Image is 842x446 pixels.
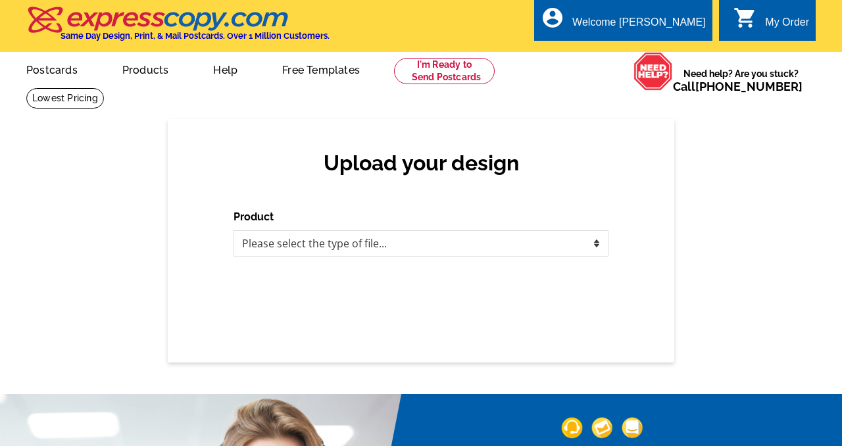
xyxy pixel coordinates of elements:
[192,53,259,84] a: Help
[591,418,612,439] img: support-img-2.png
[622,418,643,439] img: support-img-3_1.png
[633,52,673,91] img: help
[261,53,381,84] a: Free Templates
[61,31,330,41] h4: Same Day Design, Print, & Mail Postcards. Over 1 Million Customers.
[561,418,582,439] img: support-img-1.png
[572,16,705,35] div: Welcome [PERSON_NAME]
[673,67,809,93] span: Need help? Are you stuck?
[101,53,190,84] a: Products
[695,80,803,93] a: [PHONE_NUMBER]
[673,80,803,93] span: Call
[733,14,809,31] a: shopping_cart My Order
[541,6,564,30] i: account_circle
[5,53,99,84] a: Postcards
[765,16,809,35] div: My Order
[733,6,757,30] i: shopping_cart
[247,151,595,176] h2: Upload your design
[234,209,274,225] label: Product
[26,16,330,41] a: Same Day Design, Print, & Mail Postcards. Over 1 Million Customers.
